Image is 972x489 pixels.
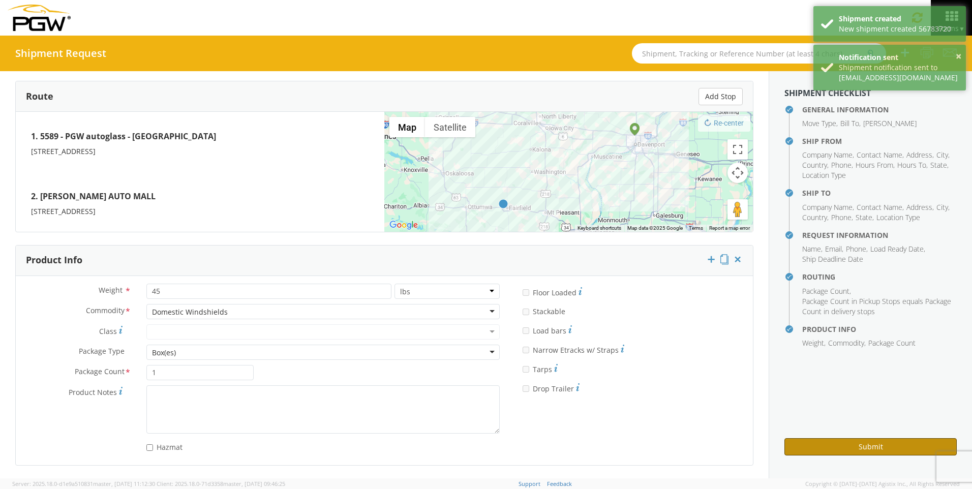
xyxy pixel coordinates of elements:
h4: Request Information [802,231,957,239]
span: Map data ©2025 Google [627,225,683,231]
li: , [802,118,838,129]
span: [STREET_ADDRESS] [31,146,96,156]
span: Contact Name [857,202,902,212]
button: Show satellite imagery [425,117,475,137]
label: Stackable [523,305,567,317]
span: master, [DATE] 09:46:25 [223,480,285,487]
span: Copyright © [DATE]-[DATE] Agistix Inc., All Rights Reserved [805,480,960,488]
span: Server: 2025.18.0-d1e9a510831 [12,480,155,487]
li: , [856,212,874,223]
input: Stackable [523,309,529,315]
span: Move Type [802,118,836,128]
button: × [956,49,961,64]
h4: Ship From [802,137,957,145]
h4: Shipment Request [15,48,106,59]
li: , [857,202,904,212]
li: , [936,150,950,160]
a: Feedback [547,480,572,487]
div: Shipment created [839,14,958,24]
label: Hazmat [146,441,185,452]
button: Map camera controls [727,163,748,183]
span: Ship Deadline Date [802,254,863,264]
span: Country [802,160,827,170]
label: Tarps [523,362,558,375]
h3: Product Info [26,255,82,265]
label: Floor Loaded [523,286,582,298]
button: Drag Pegman onto the map to open Street View [727,199,748,220]
span: Location Type [876,212,920,222]
input: Shipment, Tracking or Reference Number (at least 4 chars) [632,43,886,64]
li: , [802,202,854,212]
span: Hours To [897,160,926,170]
input: Tarps [523,366,529,373]
div: New shipment created 56783720 [839,24,958,34]
span: Commodity [828,338,864,348]
li: , [846,244,868,254]
span: Phone [831,212,852,222]
span: Package Count in Pickup Stops equals Package Count in delivery stops [802,296,951,316]
span: Package Count [802,286,849,296]
h4: Ship To [802,189,957,197]
button: Toggle fullscreen view [727,139,748,160]
span: City [936,202,948,212]
label: Drop Trailer [523,382,580,394]
span: State [856,212,872,222]
div: Shipment notification sent to [EMAIL_ADDRESS][DOMAIN_NAME] [839,63,958,83]
span: [PERSON_NAME] [863,118,917,128]
span: Weight [802,338,824,348]
span: Address [906,202,932,212]
h4: Routing [802,273,957,281]
button: Submit [784,438,957,455]
span: State [930,160,947,170]
a: Report a map error [709,225,750,231]
span: Commodity [86,305,125,317]
span: Bill To [840,118,859,128]
span: Email [825,244,842,254]
img: pgw-form-logo-1aaa8060b1cc70fad034.png [8,5,71,31]
span: Weight [99,285,123,295]
li: , [857,150,904,160]
li: , [840,118,861,129]
button: Show street map [389,117,425,137]
div: Notification sent [839,52,958,63]
li: , [856,160,895,170]
input: Load bars [523,327,529,334]
label: Load bars [523,324,572,336]
h4: 1. 5589 - PGW autoglass - [GEOGRAPHIC_DATA] [31,127,369,146]
span: Company Name [802,202,853,212]
span: Name [802,244,821,254]
button: Re-center [698,114,750,132]
div: Box(es) [152,348,176,358]
li: , [802,338,826,348]
label: Narrow Etracks w/ Straps [523,343,624,355]
li: , [802,244,823,254]
span: Class [99,326,117,336]
span: Country [802,212,827,222]
a: Support [519,480,540,487]
li: , [802,150,854,160]
a: Open this area in Google Maps (opens a new window) [387,219,420,232]
input: Drop Trailer [523,385,529,392]
h4: Product Info [802,325,957,333]
li: , [831,160,853,170]
li: , [870,244,925,254]
li: , [936,202,950,212]
li: , [825,244,843,254]
img: Google [387,219,420,232]
li: , [906,202,934,212]
span: Address [906,150,932,160]
span: Contact Name [857,150,902,160]
span: Client: 2025.18.0-71d3358 [157,480,285,487]
input: Narrow Etracks w/ Straps [523,347,529,353]
div: Domestic Windshields [152,307,228,317]
span: Phone [846,244,866,254]
li: , [828,338,866,348]
h3: Route [26,91,53,102]
li: , [897,160,928,170]
strong: Shipment Checklist [784,87,871,99]
span: Product Notes [69,387,117,397]
span: Company Name [802,150,853,160]
span: Package Count [75,366,125,378]
span: Location Type [802,170,846,180]
li: , [831,212,853,223]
